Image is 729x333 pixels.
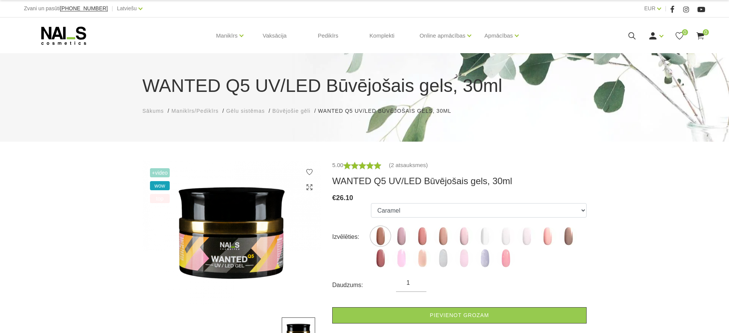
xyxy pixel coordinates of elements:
span: | [665,4,666,13]
img: ... [413,249,432,268]
img: ... [392,227,411,246]
a: Online apmācības [420,21,465,51]
img: ... [142,161,321,306]
a: Pedikīrs [312,17,344,54]
img: ... [559,227,578,246]
img: ... [371,227,390,246]
span: Būvējošie gēli [272,108,310,114]
img: ... [517,227,536,246]
span: 26.10 [336,194,353,202]
h1: WANTED Q5 UV/LED Būvējošais gels, 30ml [142,72,587,99]
span: 0 [682,29,688,35]
a: Pievienot grozam [332,307,587,324]
span: Sākums [142,108,164,114]
a: (2 atsauksmes) [389,161,428,170]
a: 0 [696,31,705,41]
a: 0 [675,31,684,41]
a: EUR [644,4,656,13]
img: ... [454,249,473,268]
span: 5.00 [332,162,343,168]
span: top [150,194,170,203]
span: | [112,4,113,13]
div: Zvani un pasūti [24,4,108,13]
img: ... [434,227,453,246]
a: [PHONE_NUMBER] [60,6,108,11]
a: Latviešu [117,4,137,13]
a: Manikīrs/Pedikīrs [171,107,218,115]
img: ... [434,249,453,268]
a: Vaksācija [257,17,293,54]
span: Gēlu sistēmas [226,108,265,114]
img: ... [392,249,411,268]
span: +Video [150,168,170,177]
img: ... [413,227,432,246]
img: ... [496,249,515,268]
img: ... [496,227,515,246]
span: 0 [703,29,709,35]
div: Izvēlēties: [332,231,371,243]
span: [PHONE_NUMBER] [60,5,108,11]
span: € [332,194,336,202]
span: Manikīrs/Pedikīrs [171,108,218,114]
h3: WANTED Q5 UV/LED Būvējošais gels, 30ml [332,175,587,187]
a: Gēlu sistēmas [226,107,265,115]
img: ... [371,249,390,268]
img: ... [454,227,473,246]
img: ... [475,227,494,246]
a: Manikīrs [216,21,238,51]
li: WANTED Q5 UV/LED Būvējošais gels, 30ml [318,107,459,115]
img: ... [475,249,494,268]
a: Būvējošie gēli [272,107,310,115]
a: Apmācības [484,21,513,51]
div: Daudzums: [332,279,396,291]
span: wow [150,181,170,190]
a: Komplekti [363,17,401,54]
a: Sākums [142,107,164,115]
img: ... [538,227,557,246]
